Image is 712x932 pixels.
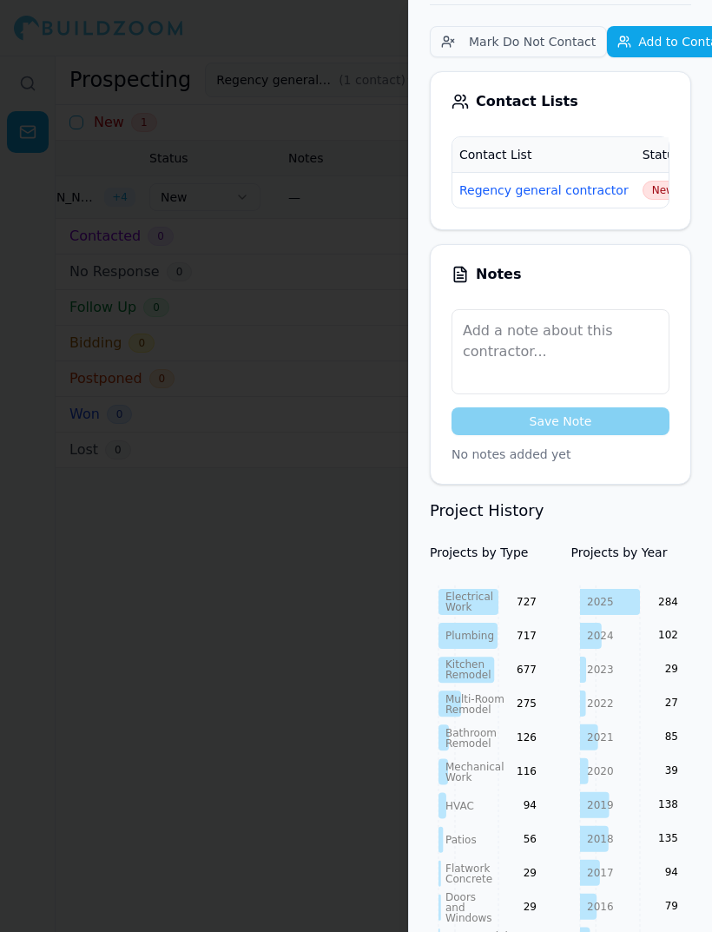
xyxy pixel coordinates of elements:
[445,669,491,681] tspan: Remodel
[452,93,669,110] div: Contact Lists
[571,544,692,561] h4: Projects by Year
[445,902,465,914] tspan: and
[517,764,537,777] text: 116
[643,181,684,200] span: Click to update status
[445,726,497,738] tspan: Bathroom
[430,26,607,57] button: Mark Do Not Contact
[658,798,678,810] text: 138
[517,697,537,709] text: 275
[445,692,504,704] tspan: Multi-Room
[524,833,537,845] text: 56
[524,867,537,879] text: 29
[664,764,677,777] text: 39
[664,866,677,878] text: 94
[664,730,677,743] text: 85
[643,181,684,200] button: New
[445,799,474,811] tspan: HVAC
[517,595,537,607] text: 727
[664,900,677,912] text: 79
[445,601,471,613] tspan: Work
[452,446,669,463] p: No notes added yet
[587,630,614,642] tspan: 2024
[445,862,490,874] tspan: Flatwork
[636,137,691,172] th: Status
[587,765,614,777] tspan: 2020
[445,891,476,903] tspan: Doors
[445,872,492,884] tspan: Concrete
[587,900,614,912] tspan: 2016
[445,703,491,715] tspan: Remodel
[445,630,494,642] tspan: Plumbing
[587,866,614,878] tspan: 2017
[587,664,614,676] tspan: 2023
[445,760,504,772] tspan: Mechanical
[658,629,678,641] text: 102
[452,137,636,172] th: Contact List
[587,697,614,710] tspan: 2022
[517,629,537,641] text: 717
[658,832,678,844] text: 135
[664,697,677,709] text: 27
[664,663,677,675] text: 29
[445,833,477,845] tspan: Patios
[430,544,550,561] h4: Projects by Type
[587,832,614,844] tspan: 2018
[524,901,537,913] text: 29
[445,658,485,671] tspan: Kitchen
[517,663,537,675] text: 677
[587,799,614,811] tspan: 2019
[658,595,678,607] text: 284
[430,499,691,523] h3: Project History
[452,266,669,283] div: Notes
[445,912,492,924] tspan: Windows
[587,596,614,608] tspan: 2025
[445,770,471,783] tspan: Work
[445,591,493,603] tspan: Electrical
[524,799,537,811] text: 94
[445,737,491,749] tspan: Remodel
[517,730,537,743] text: 126
[459,182,629,199] button: Regency general contractor
[587,731,614,744] tspan: 2021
